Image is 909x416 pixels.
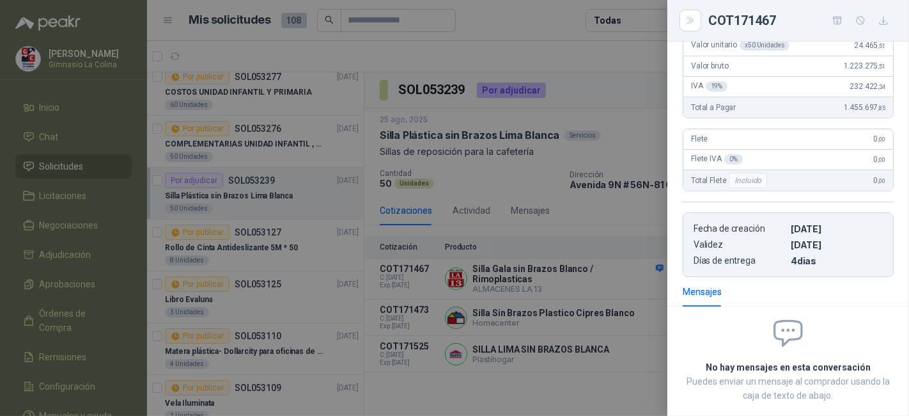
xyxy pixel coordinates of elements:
[691,61,728,70] span: Valor bruto
[683,360,894,374] h2: No hay mensajes en esta conversación
[729,173,767,188] div: Incluido
[691,103,736,112] span: Total a Pagar
[691,40,789,51] span: Valor unitario
[708,10,894,31] div: COT171467
[740,40,789,51] div: x 50 Unidades
[874,134,885,143] span: 0
[791,239,883,250] p: [DATE]
[878,42,885,49] span: ,51
[878,83,885,90] span: ,34
[850,82,885,91] span: 232.422
[844,61,885,70] span: 1.223.275
[874,176,885,185] span: 0
[874,155,885,164] span: 0
[878,104,885,111] span: ,85
[706,81,728,92] div: 19 %
[878,177,885,184] span: ,00
[683,285,722,299] div: Mensajes
[683,13,698,28] button: Close
[878,63,885,70] span: ,51
[791,223,883,234] p: [DATE]
[691,173,770,188] span: Total Flete
[854,41,885,50] span: 24.465
[878,136,885,143] span: ,00
[844,103,885,112] span: 1.455.697
[691,154,743,164] span: Flete IVA
[878,156,885,163] span: ,00
[694,239,786,250] p: Validez
[691,134,708,143] span: Flete
[691,81,727,92] span: IVA
[724,154,743,164] div: 0 %
[694,223,786,234] p: Fecha de creación
[791,255,883,266] p: 4 dias
[694,255,786,266] p: Días de entrega
[683,374,894,403] p: Puedes enviar un mensaje al comprador usando la caja de texto de abajo.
